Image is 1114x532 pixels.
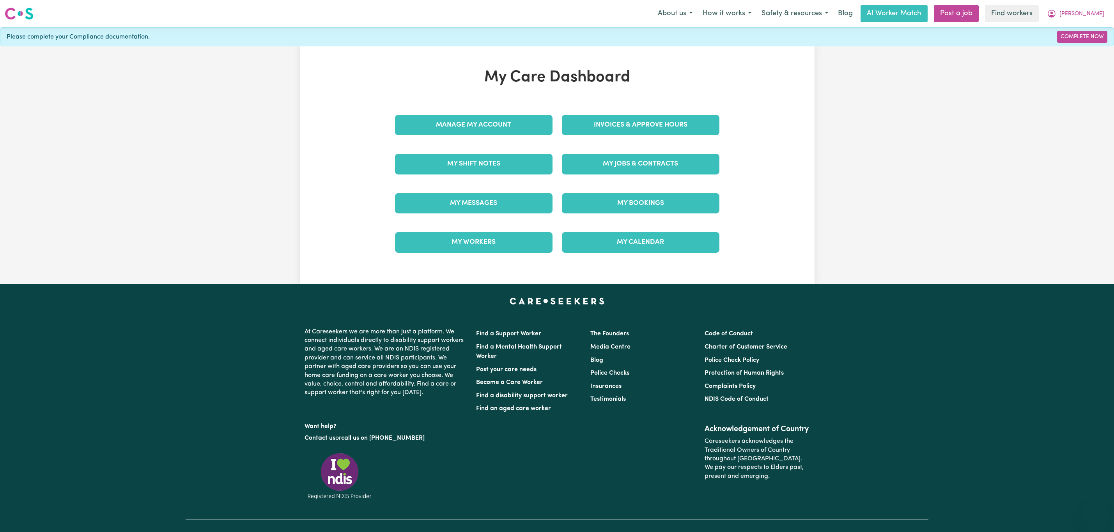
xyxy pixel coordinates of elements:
[590,357,603,363] a: Blog
[705,331,753,337] a: Code of Conduct
[590,344,630,350] a: Media Centre
[1059,10,1104,18] span: [PERSON_NAME]
[476,393,568,399] a: Find a disability support worker
[705,396,769,402] a: NDIS Code of Conduct
[590,396,626,402] a: Testimonials
[590,370,629,376] a: Police Checks
[705,434,809,484] p: Careseekers acknowledges the Traditional Owners of Country throughout [GEOGRAPHIC_DATA]. We pay o...
[705,425,809,434] h2: Acknowledgement of Country
[590,331,629,337] a: The Founders
[476,331,541,337] a: Find a Support Worker
[705,357,759,363] a: Police Check Policy
[562,193,719,213] a: My Bookings
[833,5,857,22] a: Blog
[7,32,150,42] span: Please complete your Compliance documentation.
[305,419,467,431] p: Want help?
[395,154,553,174] a: My Shift Notes
[698,5,756,22] button: How it works
[390,68,724,87] h1: My Care Dashboard
[395,193,553,213] a: My Messages
[861,5,928,22] a: AI Worker Match
[934,5,979,22] a: Post a job
[305,452,375,500] img: Registered NDIS provider
[590,383,622,389] a: Insurances
[395,232,553,252] a: My Workers
[510,298,604,304] a: Careseekers home page
[395,115,553,135] a: Manage My Account
[562,154,719,174] a: My Jobs & Contracts
[305,324,467,400] p: At Careseekers we are more than just a platform. We connect individuals directly to disability su...
[305,435,335,441] a: Contact us
[562,232,719,252] a: My Calendar
[562,115,719,135] a: Invoices & Approve Hours
[476,379,543,386] a: Become a Care Worker
[1057,31,1107,43] a: Complete Now
[705,344,787,350] a: Charter of Customer Service
[5,5,34,23] a: Careseekers logo
[5,7,34,21] img: Careseekers logo
[985,5,1039,22] a: Find workers
[1083,501,1108,526] iframe: Button to launch messaging window, conversation in progress
[341,435,425,441] a: call us on [PHONE_NUMBER]
[476,344,562,359] a: Find a Mental Health Support Worker
[705,370,784,376] a: Protection of Human Rights
[305,431,467,446] p: or
[1042,5,1109,22] button: My Account
[476,405,551,412] a: Find an aged care worker
[653,5,698,22] button: About us
[705,383,756,389] a: Complaints Policy
[476,366,537,373] a: Post your care needs
[756,5,833,22] button: Safety & resources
